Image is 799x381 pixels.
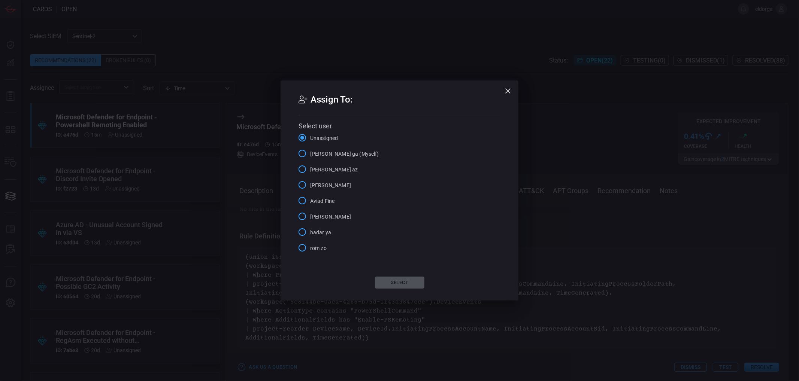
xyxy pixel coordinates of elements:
[310,134,338,142] span: Unassigned
[310,229,331,237] span: hadar ya
[310,244,327,252] span: rom zo
[310,166,358,174] span: [PERSON_NAME] az
[299,92,500,116] h2: Assign To:
[310,150,379,158] span: [PERSON_NAME] ga (Myself)
[310,213,351,221] span: [PERSON_NAME]
[310,197,335,205] span: Aviad Fine
[310,182,351,189] span: [PERSON_NAME]
[299,122,332,130] span: Select user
